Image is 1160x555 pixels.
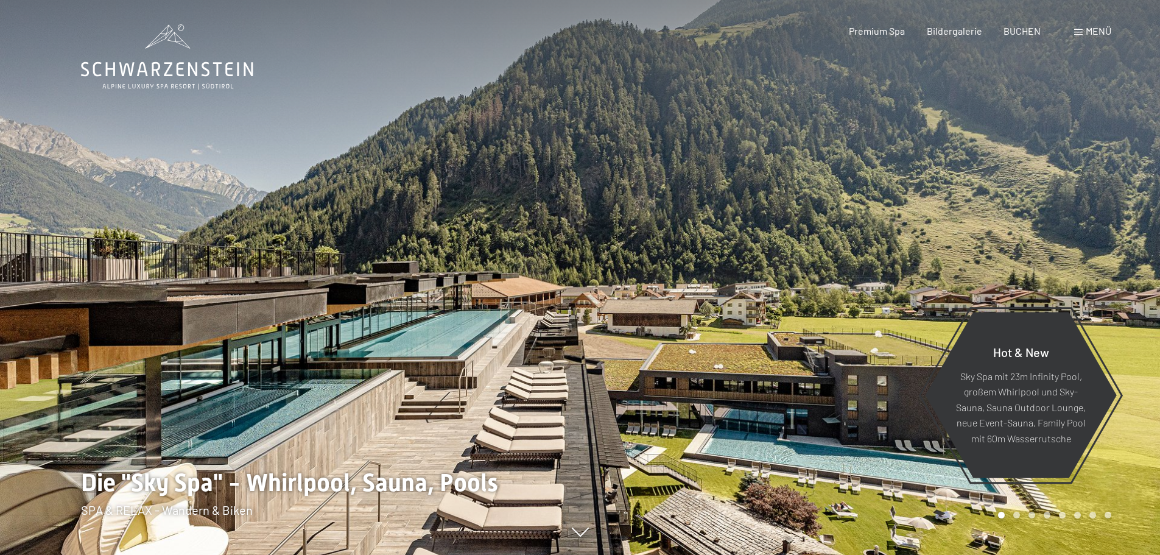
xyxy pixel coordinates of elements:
div: Carousel Page 8 [1105,512,1111,518]
a: Hot & New Sky Spa mit 23m Infinity Pool, großem Whirlpool und Sky-Sauna, Sauna Outdoor Lounge, ne... [924,311,1117,479]
div: Carousel Page 7 [1089,512,1096,518]
p: Sky Spa mit 23m Infinity Pool, großem Whirlpool und Sky-Sauna, Sauna Outdoor Lounge, neue Event-S... [955,368,1087,446]
div: Carousel Pagination [994,512,1111,518]
div: Carousel Page 4 [1044,512,1050,518]
a: BUCHEN [1004,25,1041,37]
div: Carousel Page 5 [1059,512,1066,518]
div: Carousel Page 1 (Current Slide) [998,512,1005,518]
span: Hot & New [993,344,1049,359]
a: Bildergalerie [927,25,982,37]
div: Carousel Page 3 [1028,512,1035,518]
a: Premium Spa [849,25,905,37]
div: Carousel Page 2 [1013,512,1020,518]
span: Menü [1086,25,1111,37]
div: Carousel Page 6 [1074,512,1081,518]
